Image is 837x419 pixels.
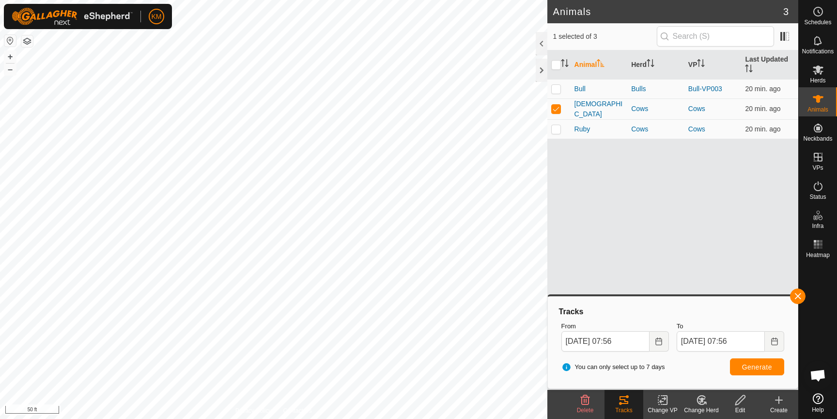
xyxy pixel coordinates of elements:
img: Gallagher Logo [12,8,133,25]
span: [DEMOGRAPHIC_DATA] [574,99,624,119]
div: Edit [721,406,759,415]
div: Cows [631,104,681,114]
button: Choose Date [650,331,669,352]
div: Bulls [631,84,681,94]
span: Infra [812,223,823,229]
span: KM [152,12,162,22]
span: Notifications [802,48,834,54]
span: Schedules [804,19,831,25]
span: Heatmap [806,252,830,258]
label: To [677,322,784,331]
div: Create [759,406,798,415]
button: Generate [730,358,784,375]
p-sorticon: Activate to sort [561,61,569,68]
th: Herd [627,50,684,80]
span: Help [812,407,824,413]
span: Generate [742,363,772,371]
div: Cows [631,124,681,134]
span: Oct 8, 2025, 7:36 AM [745,85,780,93]
span: VPs [812,165,823,171]
span: Bull [574,84,586,94]
span: 1 selected of 3 [553,32,657,42]
span: You can only select up to 7 days [561,362,665,372]
label: From [561,322,669,331]
p-sorticon: Activate to sort [745,66,753,74]
a: Contact Us [283,406,311,415]
p-sorticon: Activate to sort [597,61,604,68]
div: Tracks [558,306,788,318]
a: Privacy Policy [235,406,272,415]
button: Choose Date [765,331,784,352]
button: Reset Map [4,35,16,47]
th: Animal [571,50,628,80]
div: Change VP [643,406,682,415]
p-sorticon: Activate to sort [697,61,705,68]
span: 3 [783,4,789,19]
p-sorticon: Activate to sort [647,61,654,68]
th: Last Updated [741,50,798,80]
span: Herds [810,78,825,83]
span: Delete [577,407,594,414]
a: Help [799,389,837,417]
span: Ruby [574,124,590,134]
span: Oct 8, 2025, 7:36 AM [745,105,780,113]
a: Cows [688,105,705,113]
button: + [4,51,16,63]
div: Tracks [604,406,643,415]
span: Neckbands [803,136,832,142]
button: – [4,64,16,75]
div: Change Herd [682,406,721,415]
a: Cows [688,125,705,133]
span: Status [809,194,826,200]
span: Oct 8, 2025, 7:36 AM [745,125,780,133]
a: Bull-VP003 [688,85,722,93]
div: Open chat [804,361,833,390]
input: Search (S) [657,26,774,47]
h2: Animals [553,6,783,17]
button: Map Layers [21,35,33,47]
span: Animals [807,107,828,113]
th: VP [684,50,742,80]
